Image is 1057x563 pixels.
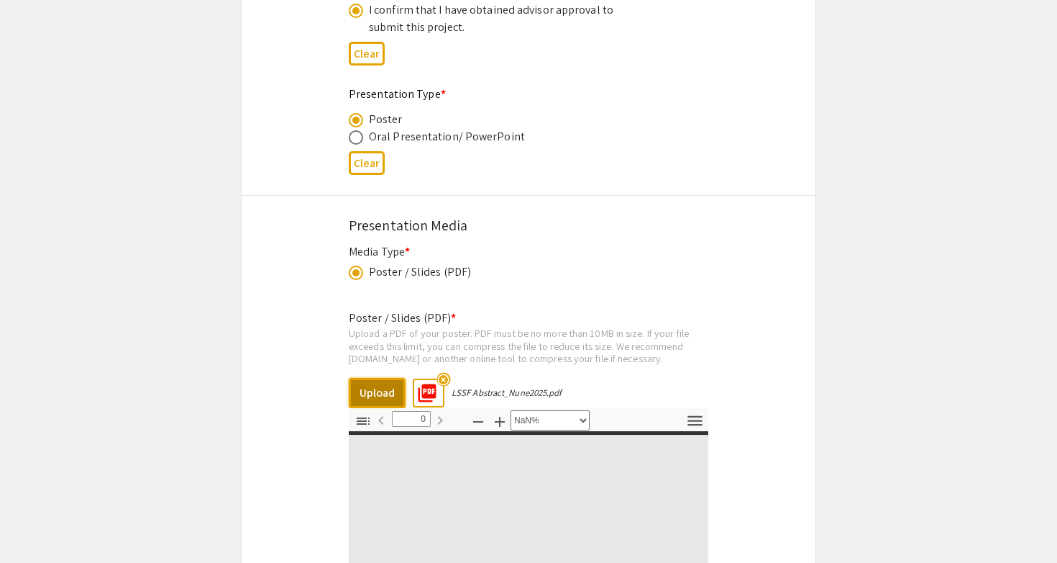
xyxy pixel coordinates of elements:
div: Presentation Media [349,215,708,236]
button: Upload [349,378,406,408]
mat-icon: highlight_off [436,372,450,386]
button: Zoom Out [466,410,490,431]
iframe: Chat [11,498,61,552]
button: Tools [682,410,707,431]
button: Previous Page [369,409,393,430]
button: Toggle Sidebar [351,410,375,431]
mat-label: Media Type [349,244,410,259]
button: Next Page [428,409,452,430]
button: Clear [349,151,385,175]
div: Upload a PDF of your poster. PDF must be no more than 10MB in size. If your file exceeds this lim... [349,327,708,365]
div: Oral Presentation/ PowerPoint [369,128,525,145]
div: Poster [369,111,403,128]
select: Zoom [511,410,590,431]
mat-label: Poster / Slides (PDF) [349,310,456,325]
div: Poster / Slides (PDF) [369,264,471,281]
button: Clear [349,42,385,66]
input: Page [392,411,431,427]
mat-icon: picture_as_pdf [412,378,434,400]
div: LSSF Abstract_Nune2025.pdf [452,387,562,399]
mat-label: Presentation Type [349,86,446,102]
button: Zoom In [488,410,512,431]
div: I confirm that I have obtained advisor approval to submit this project. [369,1,621,36]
